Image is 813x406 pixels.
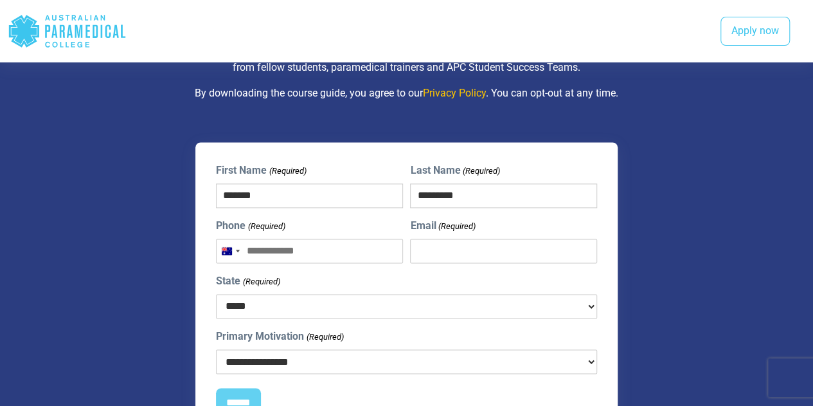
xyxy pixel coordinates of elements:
[216,273,280,289] label: State
[216,163,306,178] label: First Name
[268,165,307,178] span: (Required)
[423,87,486,99] a: Privacy Policy
[8,10,127,52] div: Australian Paramedical College
[410,218,475,234] label: Email
[67,86,746,101] p: By downloading the course guide, you agree to our . You can opt-out at any time.
[461,165,500,178] span: (Required)
[247,220,285,233] span: (Required)
[720,17,790,46] a: Apply now
[410,163,499,178] label: Last Name
[216,218,285,234] label: Phone
[437,220,476,233] span: (Required)
[216,329,343,344] label: Primary Motivation
[242,275,280,288] span: (Required)
[217,239,244,263] button: Selected country
[305,331,344,344] span: (Required)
